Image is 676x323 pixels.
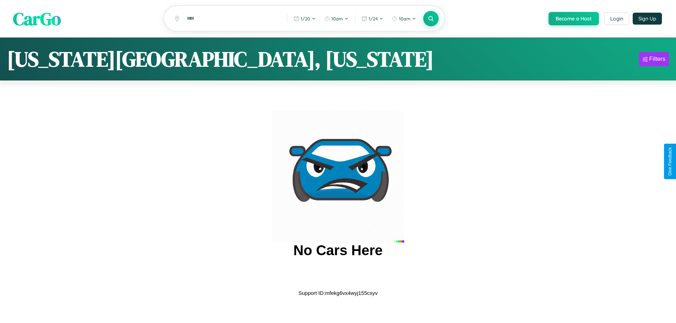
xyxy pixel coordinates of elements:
div: Filters [649,56,665,63]
span: 10am [331,16,343,21]
p: Support ID: mfekg6vx4wyj155csyv [298,288,377,298]
span: 1 / 20 [301,16,310,21]
button: Login [604,12,629,25]
button: Filters [639,52,669,66]
button: 10am [321,13,352,24]
span: 1 / 24 [369,16,378,21]
button: 10am [388,13,420,24]
button: 1/20 [290,13,319,24]
button: Sign Up [633,13,662,25]
button: 1/24 [358,13,387,24]
h1: [US_STATE][GEOGRAPHIC_DATA], [US_STATE] [7,45,434,73]
span: 10am [399,16,411,21]
img: car [272,110,404,243]
h2: No Cars Here [293,243,382,258]
span: CarGo [13,6,61,31]
div: Give Feedback [668,147,672,176]
button: Become a Host [549,12,599,25]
